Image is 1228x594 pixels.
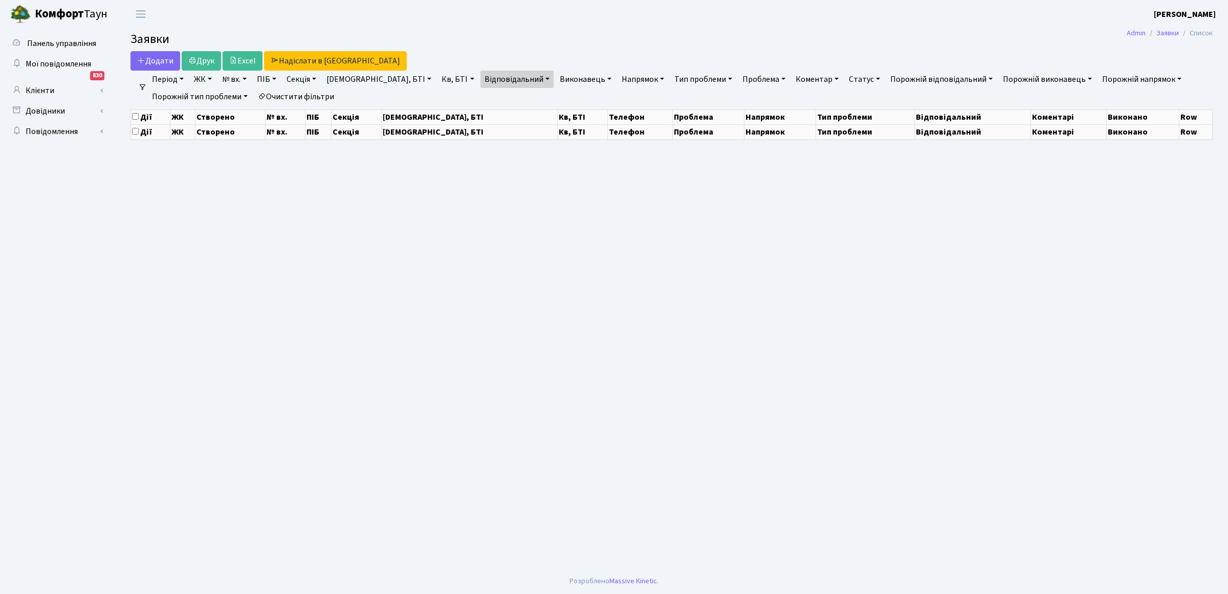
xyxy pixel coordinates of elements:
[816,124,915,139] th: Тип проблеми
[128,6,153,23] button: Переключити навігацію
[27,38,96,49] span: Панель управління
[1031,124,1107,139] th: Коментарі
[558,124,607,139] th: Кв, БТІ
[5,54,107,74] a: Мої повідомлення830
[170,124,195,139] th: ЖК
[670,71,736,88] a: Тип проблеми
[195,124,265,139] th: Створено
[35,6,107,23] span: Таун
[10,4,31,25] img: logo.png
[569,576,659,587] div: Розроблено .
[182,51,221,71] a: Друк
[886,71,997,88] a: Порожній відповідальний
[1179,28,1213,39] li: Список
[381,109,558,124] th: [DEMOGRAPHIC_DATA], БТІ
[131,124,170,139] th: Дії
[673,124,744,139] th: Проблема
[26,58,91,70] span: Мої повідомлення
[673,109,744,124] th: Проблема
[915,124,1031,139] th: Відповідальний
[137,55,173,67] span: Додати
[254,88,338,105] a: Очистити фільтри
[381,124,558,139] th: [DEMOGRAPHIC_DATA], БТІ
[1031,109,1107,124] th: Коментарі
[1179,124,1213,139] th: Row
[1098,71,1186,88] a: Порожній напрямок
[792,71,843,88] a: Коментар
[265,124,305,139] th: № вх.
[1127,28,1146,38] a: Admin
[148,71,188,88] a: Період
[609,576,657,586] a: Massive Kinetic
[332,109,381,124] th: Секція
[265,109,305,124] th: № вх.
[223,51,262,71] a: Excel
[148,88,252,105] a: Порожній тип проблеми
[322,71,435,88] a: [DEMOGRAPHIC_DATA], БТІ
[845,71,884,88] a: Статус
[5,80,107,101] a: Клієнти
[915,109,1031,124] th: Відповідальний
[816,109,915,124] th: Тип проблеми
[558,109,607,124] th: Кв, БТІ
[999,71,1096,88] a: Порожній виконавець
[170,109,195,124] th: ЖК
[1107,109,1179,124] th: Виконано
[253,71,280,88] a: ПІБ
[305,124,332,139] th: ПІБ
[5,121,107,142] a: Повідомлення
[5,101,107,121] a: Довідники
[1156,28,1179,38] a: Заявки
[35,6,84,22] b: Комфорт
[218,71,251,88] a: № вх.
[618,71,668,88] a: Напрямок
[195,109,265,124] th: Створено
[744,124,816,139] th: Напрямок
[332,124,381,139] th: Секція
[480,71,554,88] a: Відповідальний
[282,71,320,88] a: Секція
[1107,124,1179,139] th: Виконано
[264,51,407,71] a: Надіслати в [GEOGRAPHIC_DATA]
[607,124,673,139] th: Телефон
[607,109,673,124] th: Телефон
[744,109,816,124] th: Напрямок
[437,71,478,88] a: Кв, БТІ
[130,30,169,48] span: Заявки
[1111,23,1228,44] nav: breadcrumb
[1154,8,1216,20] a: [PERSON_NAME]
[556,71,616,88] a: Виконавець
[5,33,107,54] a: Панель управління
[90,71,104,80] div: 830
[190,71,216,88] a: ЖК
[305,109,332,124] th: ПІБ
[738,71,790,88] a: Проблема
[1154,9,1216,20] b: [PERSON_NAME]
[131,109,170,124] th: Дії
[1179,109,1213,124] th: Row
[130,51,180,71] a: Додати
